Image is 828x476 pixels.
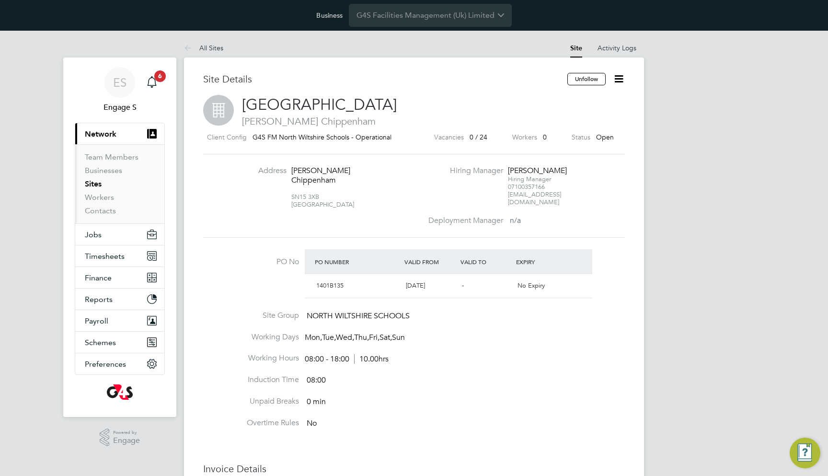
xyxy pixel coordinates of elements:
[291,186,351,209] div: SN15 3XB [GEOGRAPHIC_DATA]
[572,131,590,143] label: Status
[203,311,299,321] label: Site Group
[434,131,464,143] label: Vacancies
[354,354,389,364] span: 10.00hrs
[307,375,326,385] span: 08:00
[406,281,425,290] span: [DATE]
[570,44,582,52] a: Site
[470,133,487,141] span: 0 / 24
[100,429,140,447] a: Powered byEngage
[203,332,299,342] label: Working Days
[203,257,299,267] label: PO No
[75,267,164,288] button: Finance
[75,310,164,331] button: Payroll
[63,58,176,417] nav: Main navigation
[85,179,102,188] a: Sites
[75,102,165,113] span: Engage S
[392,333,405,342] span: Sun
[75,245,164,267] button: Timesheets
[75,332,164,353] button: Schemes
[305,333,322,342] span: Mon,
[113,429,140,437] span: Powered by
[85,230,102,239] span: Jobs
[322,333,336,342] span: Tue,
[154,70,166,82] span: 6
[85,129,116,139] span: Network
[508,183,545,191] span: 07100357166
[423,216,503,226] label: Deployment Manager
[142,67,161,98] a: 6
[85,360,126,369] span: Preferences
[203,375,299,385] label: Induction Time
[354,333,369,342] span: Thu,
[203,396,299,406] label: Unpaid Breaks
[508,190,561,206] span: [EMAIL_ADDRESS][DOMAIN_NAME]
[107,384,133,400] img: g4s-logo-retina.png
[307,311,410,321] span: NORTH WILTSHIRE SCHOOLS
[75,353,164,374] button: Preferences
[336,333,354,342] span: Wed,
[543,133,547,141] span: 0
[307,397,326,406] span: 0 min
[85,206,116,215] a: Contacts
[514,253,570,270] div: Expiry
[567,73,606,85] button: Unfollow
[462,281,464,290] span: -
[316,11,343,20] label: Business
[423,166,503,176] label: Hiring Manager
[508,166,568,176] div: [PERSON_NAME]
[510,216,521,225] span: n/a
[512,131,537,143] label: Workers
[85,152,138,162] a: Team Members
[596,133,614,141] span: Open
[75,123,164,144] button: Network
[242,95,397,114] span: [GEOGRAPHIC_DATA]
[85,252,125,261] span: Timesheets
[85,166,122,175] a: Businesses
[203,463,625,475] h3: Invoice Details
[85,338,116,347] span: Schemes
[517,281,545,290] span: No Expiry
[75,144,164,223] div: Network
[253,133,391,141] span: G4S FM North Wiltshire Schools - Operational
[508,175,551,183] span: Hiring Manager
[790,438,820,468] button: Engage Resource Center
[113,437,140,445] span: Engage
[402,253,458,270] div: Valid From
[203,115,625,128] span: [PERSON_NAME] Chippenham
[458,253,514,270] div: Valid To
[307,418,317,428] span: No
[305,354,389,364] div: 08:00 - 18:00
[113,76,126,89] span: ES
[85,193,114,202] a: Workers
[203,418,299,428] label: Overtime Rules
[75,67,165,113] a: ESEngage S
[85,295,113,304] span: Reports
[75,384,165,400] a: Go to home page
[316,281,344,290] span: 1401B135
[291,166,351,186] div: [PERSON_NAME] Chippenham
[203,73,567,85] h3: Site Details
[85,316,108,325] span: Payroll
[85,273,112,282] span: Finance
[369,333,379,342] span: Fri,
[203,353,299,363] label: Working Hours
[75,289,164,310] button: Reports
[234,166,287,176] label: Address
[598,44,636,52] a: Activity Logs
[207,131,247,143] label: Client Config
[184,44,223,52] a: All Sites
[75,224,164,245] button: Jobs
[312,253,402,270] div: PO Number
[379,333,392,342] span: Sat,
